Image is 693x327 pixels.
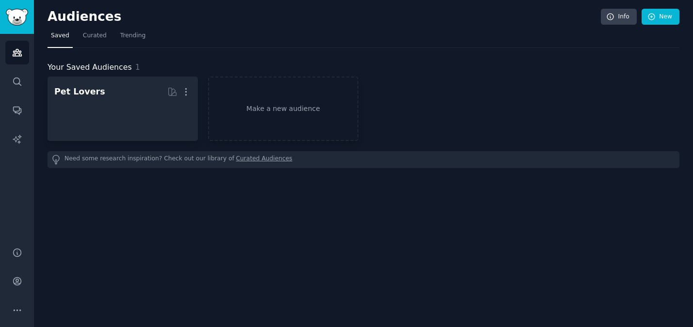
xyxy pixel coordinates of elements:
[48,151,679,168] div: Need some research inspiration? Check out our library of
[48,28,73,48] a: Saved
[135,62,140,72] span: 1
[117,28,149,48] a: Trending
[642,9,679,25] a: New
[48,9,601,25] h2: Audiences
[83,31,107,40] span: Curated
[120,31,145,40] span: Trending
[6,9,28,26] img: GummySearch logo
[48,77,198,141] a: Pet Lovers
[601,9,637,25] a: Info
[208,77,358,141] a: Make a new audience
[48,62,132,74] span: Your Saved Audiences
[80,28,110,48] a: Curated
[54,86,105,98] div: Pet Lovers
[236,155,292,165] a: Curated Audiences
[51,31,69,40] span: Saved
